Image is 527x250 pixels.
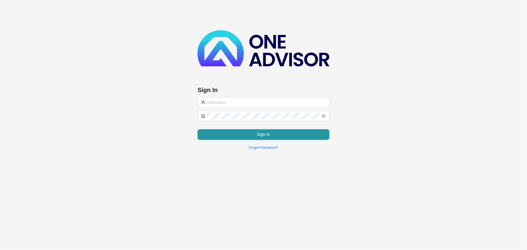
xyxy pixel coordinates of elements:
span: lock [201,114,205,118]
a: Forgot Password? [249,146,278,150]
img: b89e593ecd872904241dc73b71df2e41-logo-dark.svg [198,30,329,66]
span: user [201,100,205,104]
input: Username [207,99,326,106]
button: Sign In [198,129,329,140]
h3: Sign In [198,86,329,94]
span: Sign In [257,131,270,138]
span: eye-invisible [322,114,326,118]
